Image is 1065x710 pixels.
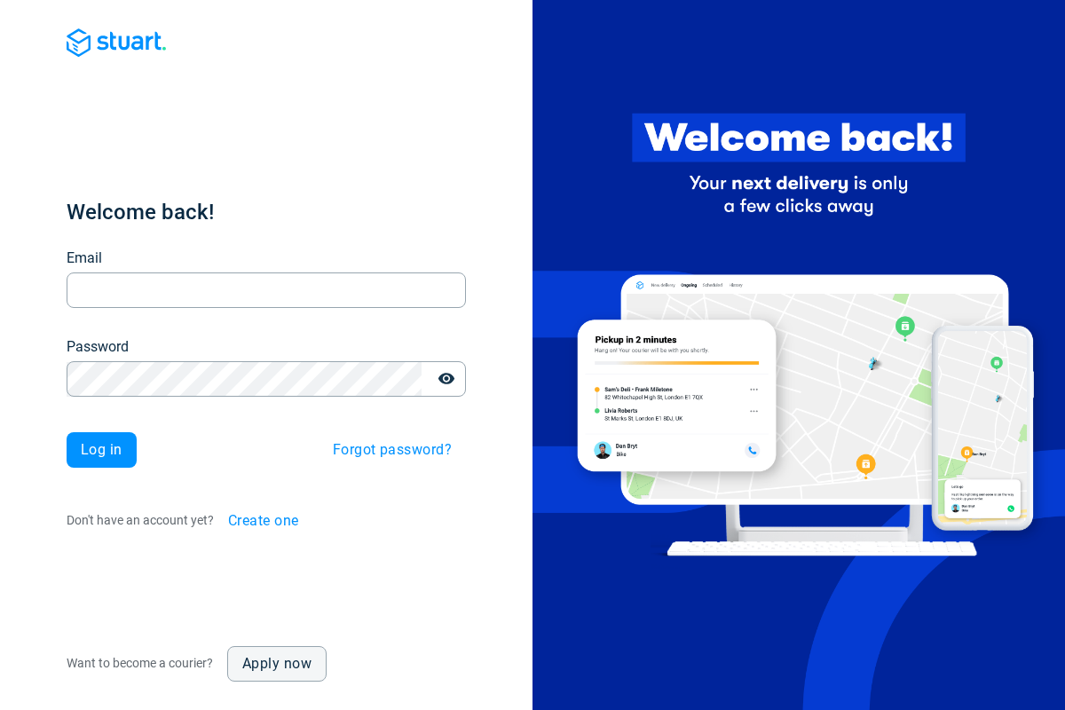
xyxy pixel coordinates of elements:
[214,503,313,539] button: Create one
[227,646,327,682] a: Apply now
[242,657,312,671] span: Apply now
[319,432,466,468] button: Forgot password?
[67,656,213,670] span: Want to become a courier?
[333,443,452,457] span: Forgot password?
[67,198,466,226] h1: Welcome back!
[81,443,122,457] span: Log in
[67,513,214,527] span: Don't have an account yet?
[67,28,166,57] img: Blue logo
[67,248,102,269] label: Email
[67,336,129,358] label: Password
[228,514,299,528] span: Create one
[67,432,137,468] button: Log in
